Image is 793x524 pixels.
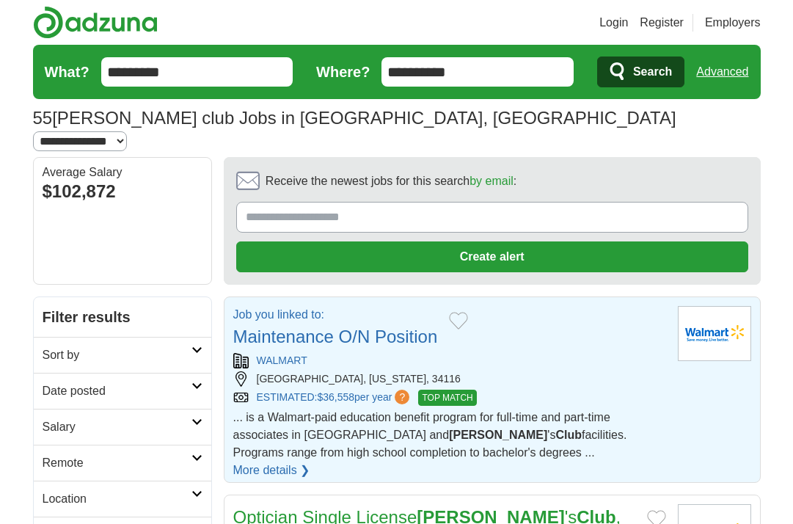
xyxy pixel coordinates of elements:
h2: Location [43,490,191,508]
span: Receive the newest jobs for this search : [266,172,516,190]
a: Login [599,14,628,32]
p: Job you linked to: [233,306,438,324]
button: Create alert [236,241,748,272]
a: Register [640,14,684,32]
a: Salary [34,409,211,445]
span: TOP MATCH [418,390,476,406]
a: WALMART [257,354,307,366]
div: Average Salary [43,167,202,178]
h2: Remote [43,454,191,472]
span: $36,558 [317,391,354,403]
label: What? [45,61,89,83]
a: by email [469,175,514,187]
span: ... is a Walmart-paid education benefit program for full-time and part-time associates in [GEOGRA... [233,411,627,459]
span: ? [395,390,409,404]
a: Advanced [696,57,748,87]
a: More details ❯ [233,462,310,479]
a: Date posted [34,373,211,409]
h1: [PERSON_NAME] club Jobs in [GEOGRAPHIC_DATA], [GEOGRAPHIC_DATA] [33,108,676,128]
span: 55 [33,105,53,131]
div: [GEOGRAPHIC_DATA], [US_STATE], 34116 [233,371,666,387]
h2: Salary [43,418,191,436]
a: ESTIMATED:$36,558per year? [257,390,413,406]
img: Adzuna logo [33,6,158,39]
a: Maintenance O/N Position [233,327,438,346]
a: Sort by [34,337,211,373]
h2: Filter results [34,297,211,337]
a: Employers [705,14,761,32]
h2: Sort by [43,346,191,364]
img: Walmart logo [678,306,751,361]
span: Search [633,57,672,87]
button: Add to favorite jobs [449,312,468,330]
a: Location [34,481,211,517]
strong: Club [555,429,582,441]
h2: Date posted [43,382,191,400]
a: Remote [34,445,211,481]
label: Where? [316,61,370,83]
button: Search [597,57,684,87]
div: $102,872 [43,178,202,205]
strong: [PERSON_NAME] [449,429,547,441]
